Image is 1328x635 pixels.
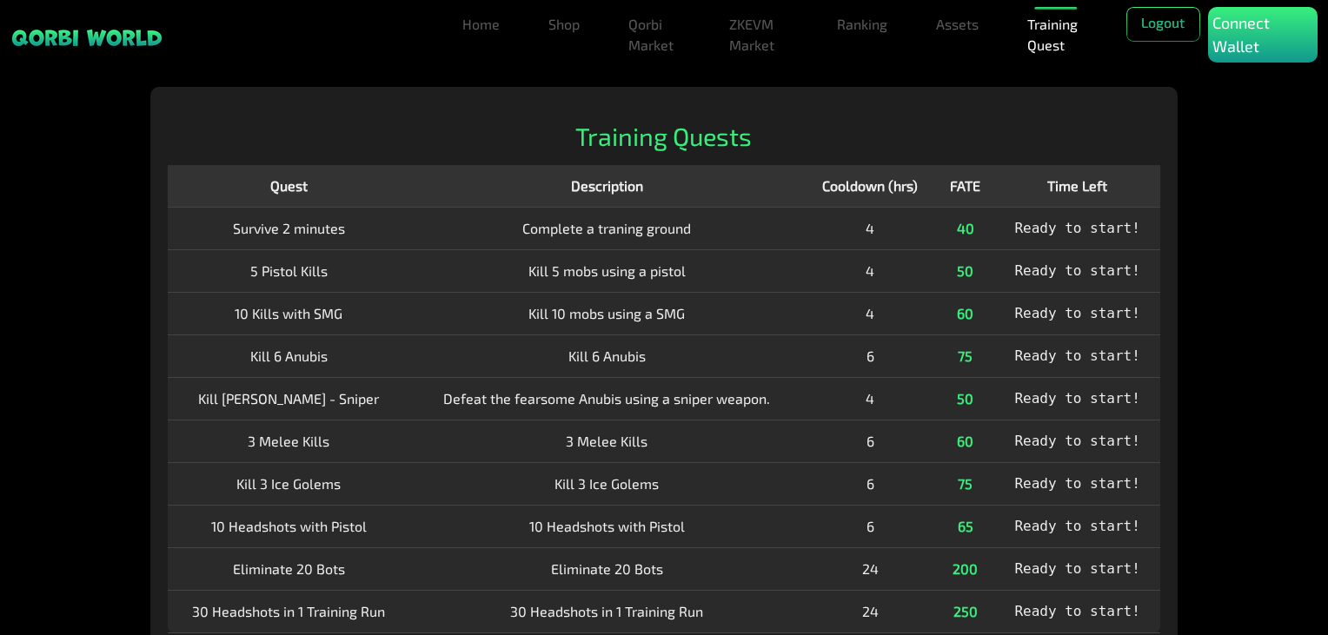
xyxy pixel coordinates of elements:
td: 6 [804,462,936,505]
td: 4 [804,249,936,292]
td: 4 [804,292,936,334]
span: Ready to start! [1014,305,1140,321]
div: 40 [946,218,984,239]
td: 4 [804,377,936,420]
th: FATE [936,165,994,208]
span: Ready to start! [1014,390,1140,407]
a: Training Quest [1020,7,1092,63]
td: 6 [804,505,936,547]
td: 24 [804,547,936,590]
span: Ready to start! [1014,560,1140,577]
div: 250 [946,601,984,622]
td: 5 Pistol Kills [168,249,410,292]
span: Ready to start! [1014,262,1140,279]
td: Kill 3 Ice Golems [168,462,410,505]
td: 30 Headshots in 1 Training Run [168,590,410,632]
div: 75 [946,473,984,494]
span: Ready to start! [1014,475,1140,492]
td: Complete a traning ground [410,207,805,249]
td: 10 Headshots with Pistol [168,505,410,547]
th: Cooldown (hrs) [804,165,936,208]
td: 6 [804,420,936,462]
h2: Training Quests [168,122,1160,152]
span: Ready to start! [1014,220,1140,236]
td: 10 Kills with SMG [168,292,410,334]
div: 50 [946,261,984,281]
a: Ranking [830,7,894,42]
span: Ready to start! [1014,518,1140,534]
a: Home [455,7,507,42]
td: Kill 10 mobs using a SMG [410,292,805,334]
td: Kill 6 Anubis [410,334,805,377]
div: 65 [946,516,984,537]
p: Connect Wallet [1212,11,1313,58]
td: 3 Melee Kills [168,420,410,462]
td: Eliminate 20 Bots [410,547,805,590]
td: Kill 3 Ice Golems [410,462,805,505]
a: Assets [929,7,986,42]
th: Time Left [994,165,1160,208]
td: Kill 6 Anubis [168,334,410,377]
th: Description [410,165,805,208]
a: Shop [541,7,587,42]
div: 75 [946,346,984,367]
td: Kill [PERSON_NAME] - Sniper [168,377,410,420]
span: Ready to start! [1014,433,1140,449]
td: 4 [804,207,936,249]
th: Quest [168,165,410,208]
td: Eliminate 20 Bots [168,547,410,590]
a: Qorbi Market [621,7,687,63]
td: 10 Headshots with Pistol [410,505,805,547]
div: 60 [946,431,984,452]
td: Survive 2 minutes [168,207,410,249]
span: Ready to start! [1014,603,1140,619]
td: Kill 5 mobs using a pistol [410,249,805,292]
td: 24 [804,590,936,632]
td: 30 Headshots in 1 Training Run [410,590,805,632]
td: Defeat the fearsome Anubis using a sniper weapon. [410,377,805,420]
img: sticky brand-logo [10,28,163,48]
div: 200 [946,559,984,579]
div: 50 [946,388,984,409]
button: Logout [1126,7,1200,42]
td: 3 Melee Kills [410,420,805,462]
span: Ready to start! [1014,347,1140,364]
a: ZKEVM Market [722,7,795,63]
td: 6 [804,334,936,377]
div: 60 [946,303,984,324]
